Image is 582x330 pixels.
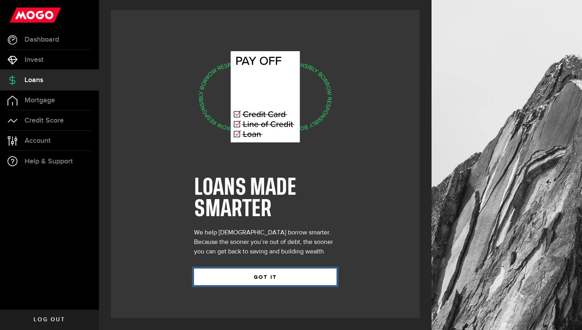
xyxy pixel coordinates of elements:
[25,56,44,63] span: Invest
[25,77,43,84] span: Loans
[25,137,51,144] span: Account
[25,158,73,165] span: Help & Support
[194,228,337,257] div: We help [DEMOGRAPHIC_DATA] borrow smarter. Because the sooner you’re out of debt, the sooner you ...
[194,269,337,285] button: GOT IT
[194,177,337,220] h1: LOANS MADE SMARTER
[34,317,65,322] span: Log out
[6,3,30,27] button: Open LiveChat chat widget
[25,117,64,124] span: Credit Score
[25,97,55,104] span: Mortgage
[25,36,59,43] span: Dashboard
